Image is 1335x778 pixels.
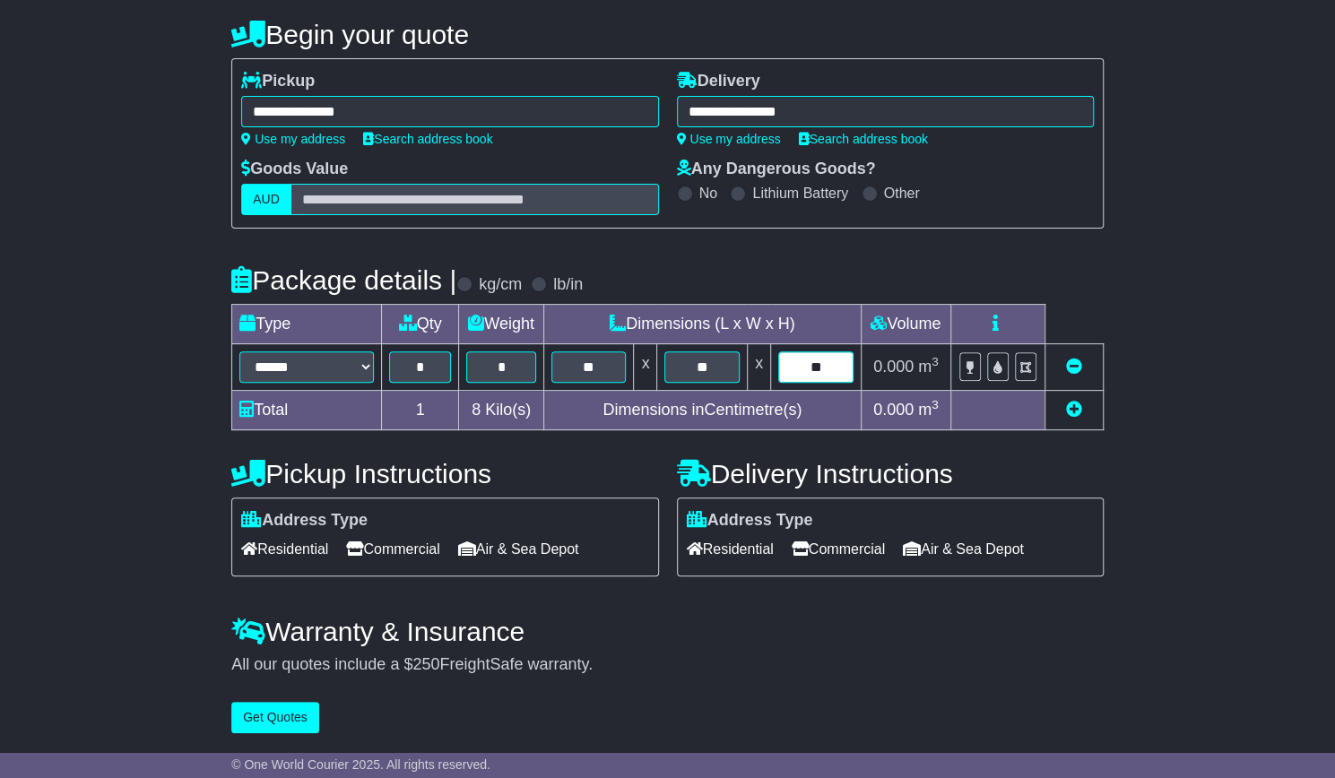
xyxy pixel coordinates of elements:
td: Weight [459,305,544,344]
span: Commercial [792,535,885,563]
span: m [918,401,939,419]
td: x [634,344,657,391]
span: © One World Courier 2025. All rights reserved. [231,757,490,772]
label: Other [884,185,920,202]
h4: Pickup Instructions [231,459,658,488]
td: x [748,344,771,391]
sup: 3 [932,355,939,368]
td: 1 [382,391,459,430]
a: Add new item [1066,401,1082,419]
td: Dimensions (L x W x H) [543,305,861,344]
label: Delivery [677,72,760,91]
div: All our quotes include a $ FreightSafe warranty. [231,655,1104,675]
h4: Warranty & Insurance [231,617,1104,646]
td: Type [232,305,382,344]
span: 0.000 [873,358,914,376]
a: Use my address [677,132,781,146]
td: Volume [861,305,950,344]
label: AUD [241,184,291,215]
label: kg/cm [479,275,522,295]
label: lb/in [553,275,583,295]
span: Air & Sea Depot [458,535,579,563]
label: Address Type [241,511,368,531]
td: Qty [382,305,459,344]
span: Air & Sea Depot [903,535,1024,563]
span: 0.000 [873,401,914,419]
span: Residential [687,535,774,563]
h4: Begin your quote [231,20,1104,49]
span: Residential [241,535,328,563]
span: 8 [472,401,481,419]
label: Pickup [241,72,315,91]
label: Goods Value [241,160,348,179]
a: Remove this item [1066,358,1082,376]
td: Dimensions in Centimetre(s) [543,391,861,430]
a: Use my address [241,132,345,146]
a: Search address book [799,132,928,146]
h4: Delivery Instructions [677,459,1104,488]
span: Commercial [346,535,439,563]
span: 250 [412,655,439,673]
span: m [918,358,939,376]
label: Any Dangerous Goods? [677,160,876,179]
a: Search address book [363,132,492,146]
h4: Package details | [231,265,456,295]
label: No [699,185,717,202]
button: Get Quotes [231,702,319,733]
td: Kilo(s) [459,391,544,430]
label: Lithium Battery [752,185,848,202]
label: Address Type [687,511,813,531]
sup: 3 [932,398,939,411]
td: Total [232,391,382,430]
